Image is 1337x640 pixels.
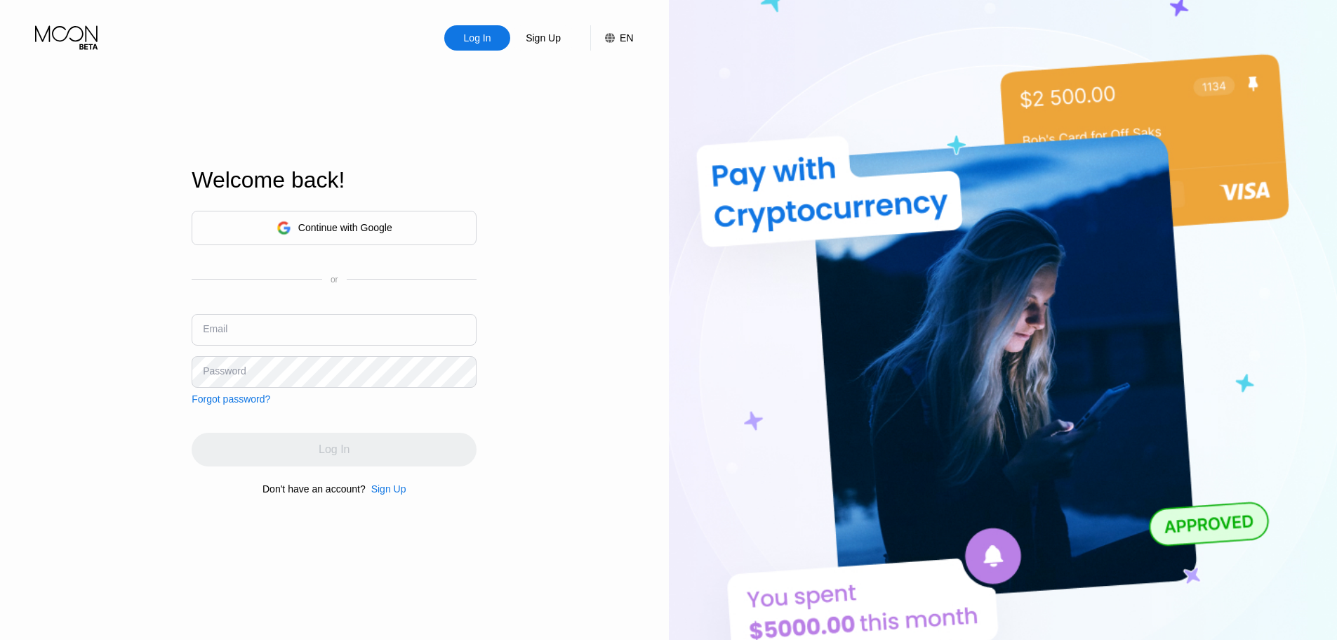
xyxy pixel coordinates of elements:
[262,483,366,495] div: Don't have an account?
[298,222,392,233] div: Continue with Google
[203,323,227,334] div: Email
[331,275,338,285] div: or
[366,483,406,495] div: Sign Up
[192,393,270,405] div: Forgot password?
[590,25,633,51] div: EN
[510,25,576,51] div: Sign Up
[192,167,477,193] div: Welcome back!
[444,25,510,51] div: Log In
[203,365,246,377] div: Password
[371,483,406,495] div: Sign Up
[463,31,493,45] div: Log In
[524,31,562,45] div: Sign Up
[192,211,477,245] div: Continue with Google
[620,32,633,44] div: EN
